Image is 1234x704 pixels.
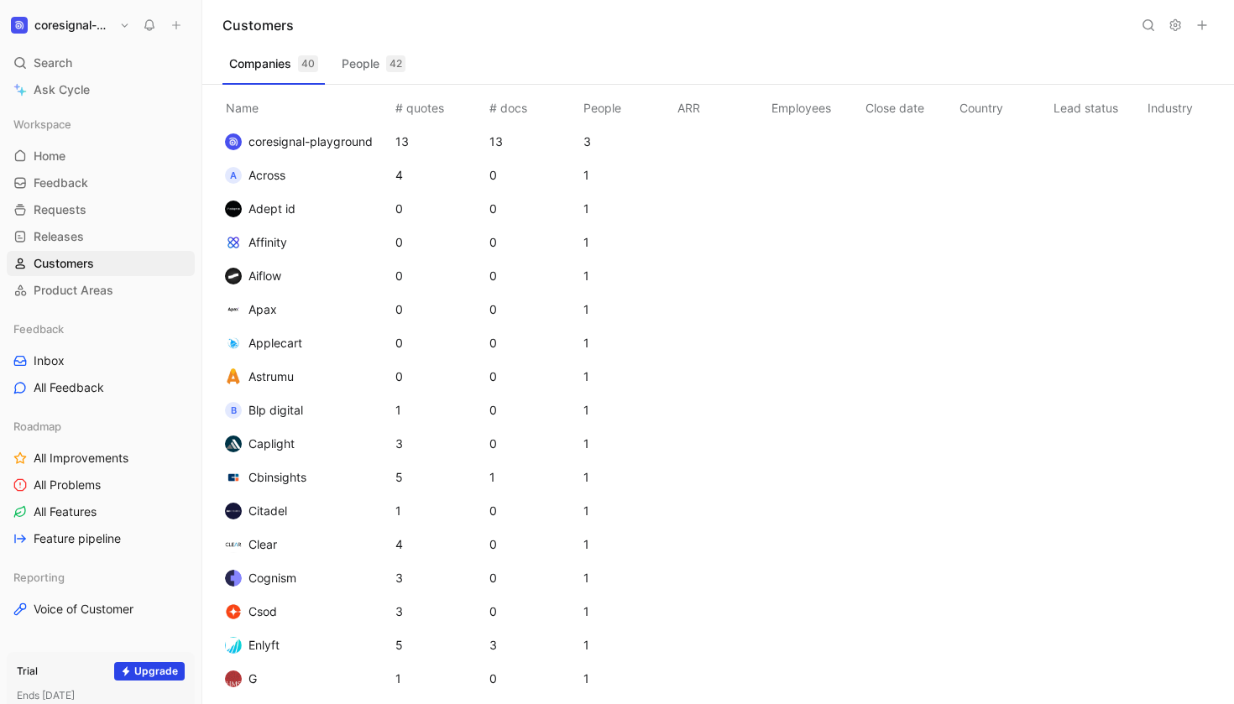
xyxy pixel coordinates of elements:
[392,561,486,595] td: 3
[7,499,195,524] a: All Features
[7,13,134,37] button: coresignal-playgroundcoresignal-playground
[7,224,195,249] a: Releases
[580,595,674,628] td: 1
[34,601,133,618] span: Voice of Customer
[219,498,293,524] button: logoCitadel
[580,326,674,360] td: 1
[34,503,97,520] span: All Features
[392,461,486,494] td: 5
[248,671,257,686] span: G
[7,565,195,590] div: Reporting
[486,427,580,461] td: 0
[7,77,195,102] a: Ask Cycle
[768,85,862,125] th: Employees
[222,50,325,77] button: Companies
[392,427,486,461] td: 3
[219,397,309,424] button: BBlp digital
[486,85,580,125] th: # docs
[580,394,674,427] td: 1
[956,85,1050,125] th: Country
[392,85,486,125] th: # quotes
[392,192,486,226] td: 0
[7,565,195,622] div: ReportingVoice of Customer
[486,326,580,360] td: 0
[486,394,580,427] td: 0
[7,414,195,551] div: RoadmapAll ImprovementsAll ProblemsAll FeaturesFeature pipeline
[225,402,242,419] div: B
[225,368,242,385] img: logo
[248,201,295,216] span: Adept id
[219,330,308,357] button: logoApplecart
[392,360,486,394] td: 0
[335,50,412,77] button: People
[580,561,674,595] td: 1
[219,162,291,189] button: AAcross
[34,255,94,272] span: Customers
[7,112,195,137] div: Workspace
[486,628,580,662] td: 3
[248,302,277,316] span: Apax
[486,461,580,494] td: 1
[392,226,486,259] td: 0
[225,167,242,184] div: A
[34,53,72,73] span: Search
[219,464,312,491] button: logoCbinsights
[225,335,242,352] img: logo
[486,293,580,326] td: 0
[34,477,101,493] span: All Problems
[114,662,185,681] button: Upgrade
[486,595,580,628] td: 0
[392,662,486,696] td: 1
[7,316,195,342] div: Feedback
[580,628,674,662] td: 1
[392,259,486,293] td: 0
[580,293,674,326] td: 1
[392,394,486,427] td: 1
[392,528,486,561] td: 4
[34,175,88,191] span: Feedback
[580,427,674,461] td: 1
[392,494,486,528] td: 1
[248,503,287,518] span: Citadel
[248,436,295,451] span: Caplight
[580,461,674,494] td: 1
[219,296,283,323] button: logoApax
[248,537,277,551] span: Clear
[674,85,768,125] th: ARR
[219,128,379,155] button: logocoresignal-playground
[7,316,195,400] div: FeedbackInboxAll Feedback
[580,159,674,192] td: 1
[7,143,195,169] a: Home
[225,670,242,687] img: logo
[11,17,28,34] img: coresignal-playground
[34,148,65,164] span: Home
[225,469,242,486] img: logo
[486,561,580,595] td: 0
[392,125,486,159] td: 13
[225,435,242,452] img: logo
[219,598,283,625] button: logoCsod
[13,569,65,586] span: Reporting
[34,450,128,467] span: All Improvements
[225,637,242,654] img: logo
[248,235,287,249] span: Affinity
[486,192,580,226] td: 0
[580,662,674,696] td: 1
[7,251,195,276] a: Customers
[225,536,242,553] img: logo
[7,348,195,373] a: Inbox
[248,168,285,182] span: Across
[392,595,486,628] td: 3
[13,321,64,337] span: Feedback
[34,530,121,547] span: Feature pipeline
[580,226,674,259] td: 1
[219,263,287,289] button: logoAiflow
[219,565,302,592] button: logoCognism
[248,336,302,350] span: Applecart
[248,571,296,585] span: Cognism
[219,101,265,115] span: Name
[225,301,242,318] img: logo
[248,269,281,283] span: Aiflow
[486,125,580,159] td: 13
[486,662,580,696] td: 0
